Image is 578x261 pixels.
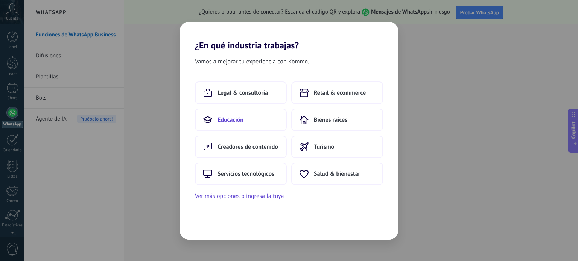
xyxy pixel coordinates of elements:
button: Servicios tecnológicos [195,163,287,185]
span: Retail & ecommerce [314,89,366,97]
span: Legal & consultoría [218,89,268,97]
button: Retail & ecommerce [291,81,383,104]
button: Bienes raíces [291,109,383,131]
span: Turismo [314,143,334,151]
span: Salud & bienestar [314,170,360,178]
span: Creadores de contenido [218,143,278,151]
button: Turismo [291,136,383,158]
span: Bienes raíces [314,116,347,124]
button: Ver más opciones o ingresa la tuya [195,191,284,201]
button: Creadores de contenido [195,136,287,158]
button: Salud & bienestar [291,163,383,185]
button: Educación [195,109,287,131]
button: Legal & consultoría [195,81,287,104]
span: Servicios tecnológicos [218,170,274,178]
span: Vamos a mejorar tu experiencia con Kommo. [195,57,309,66]
span: Educación [218,116,243,124]
h2: ¿En qué industria trabajas? [180,22,398,51]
